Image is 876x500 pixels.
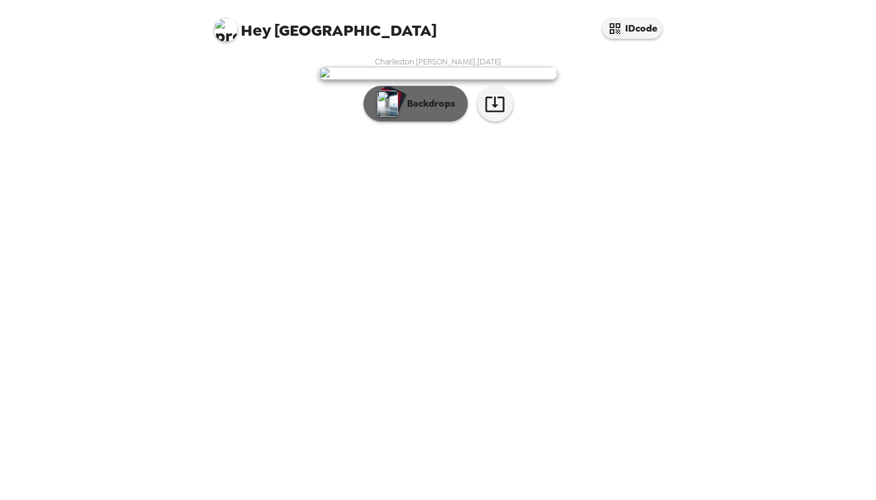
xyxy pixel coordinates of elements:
span: [GEOGRAPHIC_DATA] [214,12,437,39]
img: user [319,67,557,80]
p: Backdrops [401,97,455,111]
span: Hey [241,20,271,41]
button: Backdrops [364,86,468,122]
span: Charleston [PERSON_NAME] , [DATE] [375,57,501,67]
img: profile pic [214,18,238,42]
button: IDcode [602,18,662,39]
